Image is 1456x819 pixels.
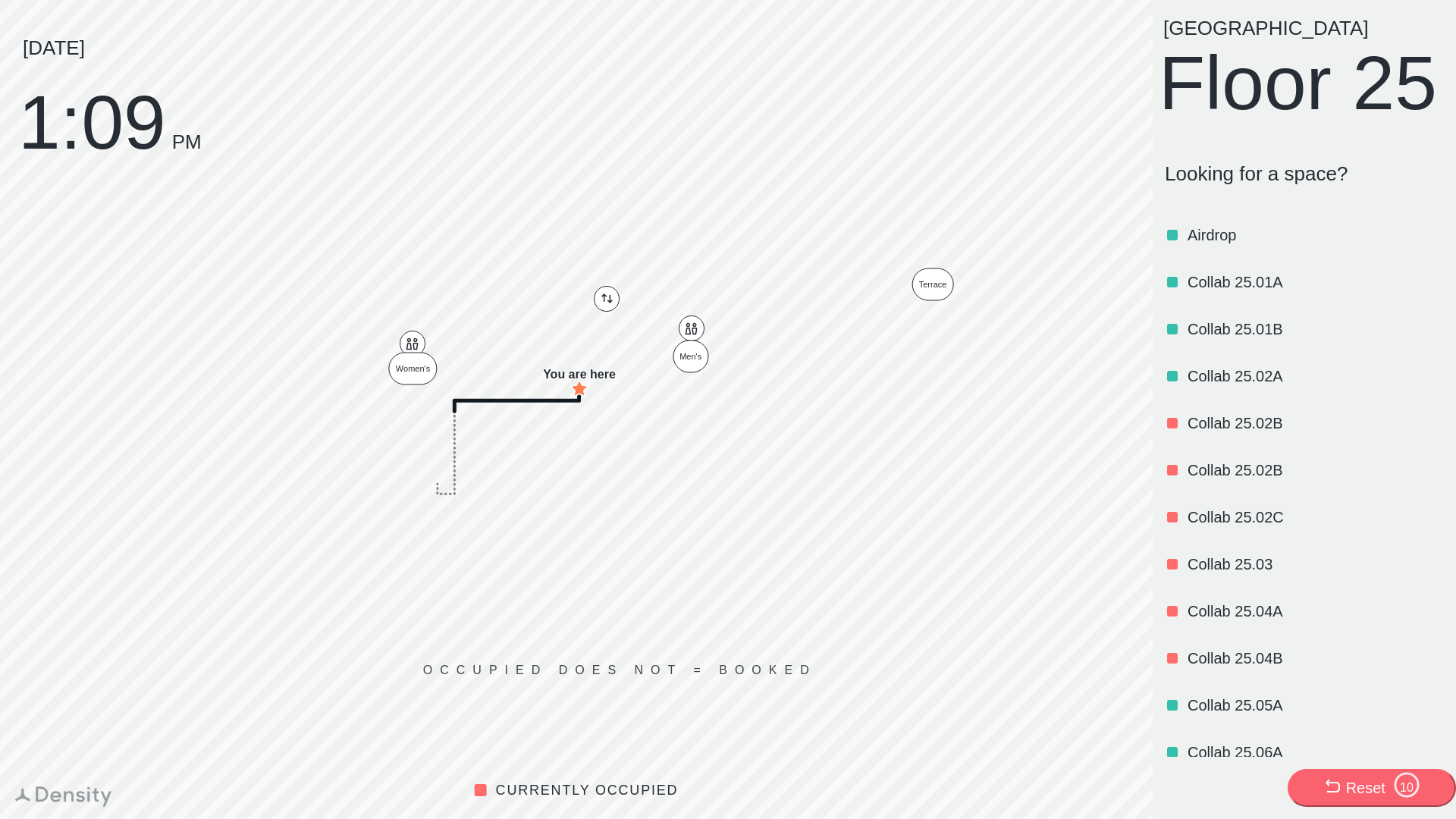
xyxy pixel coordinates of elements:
p: Collab 25.02C [1188,507,1441,528]
p: Collab 25.05A [1188,695,1441,716]
p: Collab 25.03 [1188,554,1441,575]
p: Looking for a space? [1165,162,1444,186]
p: Collab 25.02B [1188,460,1441,481]
p: Collab 25.01A [1188,271,1441,293]
button: Reset10 [1288,769,1456,807]
p: Collab 25.02A [1188,366,1441,387]
p: Collab 25.04A [1188,601,1441,622]
div: Reset [1346,777,1385,799]
p: Collab 25.04B [1188,648,1441,669]
p: Collab 25.06A [1188,742,1441,763]
p: Collab 25.02B [1188,413,1441,434]
p: Collab 25.01B [1188,318,1441,340]
p: Airdrop [1188,224,1441,246]
div: 10 [1393,781,1420,795]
